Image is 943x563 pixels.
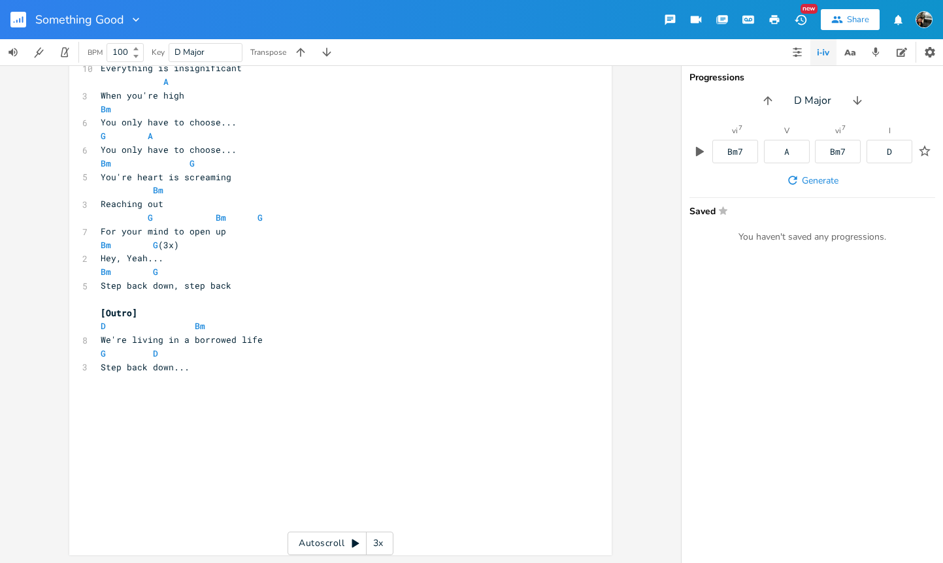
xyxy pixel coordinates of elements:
span: [Outro] [101,307,137,319]
div: BPM [88,49,103,56]
span: D [153,347,158,359]
span: D Major [174,46,205,58]
span: Bm [195,320,205,332]
div: D [887,148,892,156]
button: New [787,8,814,31]
span: You only have to choose... [101,116,237,128]
div: You haven't saved any progressions. [689,231,935,243]
span: G [148,212,153,223]
div: New [801,4,818,14]
button: Share [821,9,880,30]
span: We're living in a borrowed life [101,334,263,346]
span: Bm [101,103,111,115]
div: Autoscroll [288,532,393,555]
span: G [101,130,106,142]
span: For your mind to open up [101,225,226,237]
div: I [889,127,891,135]
button: Generate [781,169,844,192]
span: When you're high [101,89,184,101]
span: Everything is insignificant [101,62,242,74]
span: G [190,157,195,169]
div: Share [847,14,869,25]
span: (3x) [101,239,179,251]
span: Bm [101,266,111,278]
div: vi [835,127,841,135]
div: vi [732,127,738,135]
span: Bm [216,212,226,223]
span: D Major [794,93,831,108]
span: G [101,347,106,359]
span: D [101,320,106,332]
span: You only have to choose... [101,144,237,155]
span: Something Good [35,14,124,25]
span: Step back down, step back [101,280,231,291]
div: Bm7 [830,148,846,156]
span: Bm [101,239,111,251]
sup: 7 [738,125,742,131]
div: A [784,148,789,156]
span: Generate [802,174,838,187]
span: Bm [153,184,163,196]
span: A [148,130,153,142]
span: Saved [689,206,927,216]
span: G [153,266,158,278]
span: You're heart is screaming [101,171,231,183]
span: Hey, Yeah... [101,252,163,264]
div: Progressions [689,73,935,82]
div: Transpose [250,48,286,56]
span: G [257,212,263,223]
div: Bm7 [727,148,743,156]
img: Michaell Bilon [916,11,933,28]
span: G [153,239,158,251]
div: 3x [367,532,390,555]
span: Bm [101,157,111,169]
span: Reaching out [101,198,163,210]
span: A [163,76,169,88]
div: Key [152,48,165,56]
div: V [784,127,789,135]
sup: 7 [842,125,846,131]
span: Step back down... [101,361,190,373]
